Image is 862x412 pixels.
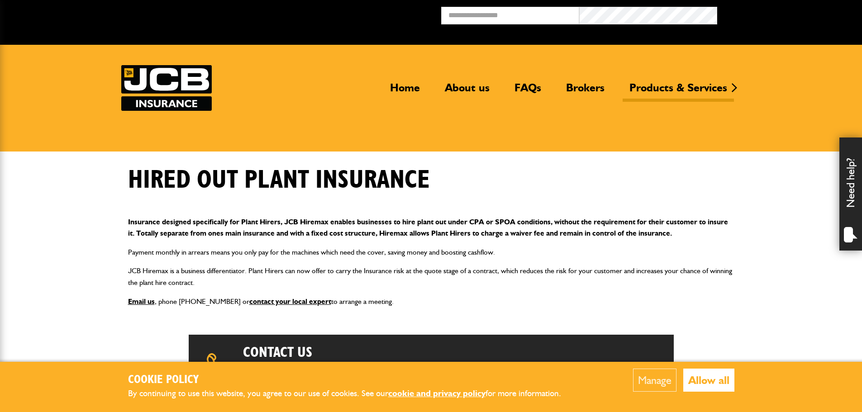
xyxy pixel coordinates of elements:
a: Brokers [559,81,611,102]
a: contact your local expert [249,297,331,306]
a: About us [438,81,496,102]
a: JCB Insurance Services [121,65,212,111]
p: Insurance designed specifically for Plant Hirers, JCB Hiremax enables businesses to hire plant ou... [128,216,734,239]
h1: Hired out plant insurance [128,165,430,195]
img: JCB Insurance Services logo [121,65,212,111]
p: By continuing to use this website, you agree to our use of cookies. See our for more information. [128,387,576,401]
span: e: [379,361,531,383]
p: Payment monthly in arrears means you only pay for the machines which need the cover, saving money... [128,246,734,258]
a: Home [383,81,427,102]
p: , phone [PHONE_NUMBER] or to arrange a meeting. [128,296,734,308]
span: t: [243,361,303,383]
button: Allow all [683,369,734,392]
h2: Cookie Policy [128,373,576,387]
div: Need help? [839,137,862,251]
h2: Contact us [243,344,455,361]
a: 0800 141 2877 [243,360,295,384]
button: Broker Login [717,7,855,21]
a: FAQs [508,81,548,102]
a: cookie and privacy policy [388,388,486,398]
a: Email us [128,297,155,306]
button: Manage [633,369,676,392]
a: [EMAIL_ADDRESS][DOMAIN_NAME] [379,360,486,384]
a: Products & Services [623,81,734,102]
p: JCB Hiremax is a business differentiator. Plant Hirers can now offer to carry the Insurance risk ... [128,265,734,288]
